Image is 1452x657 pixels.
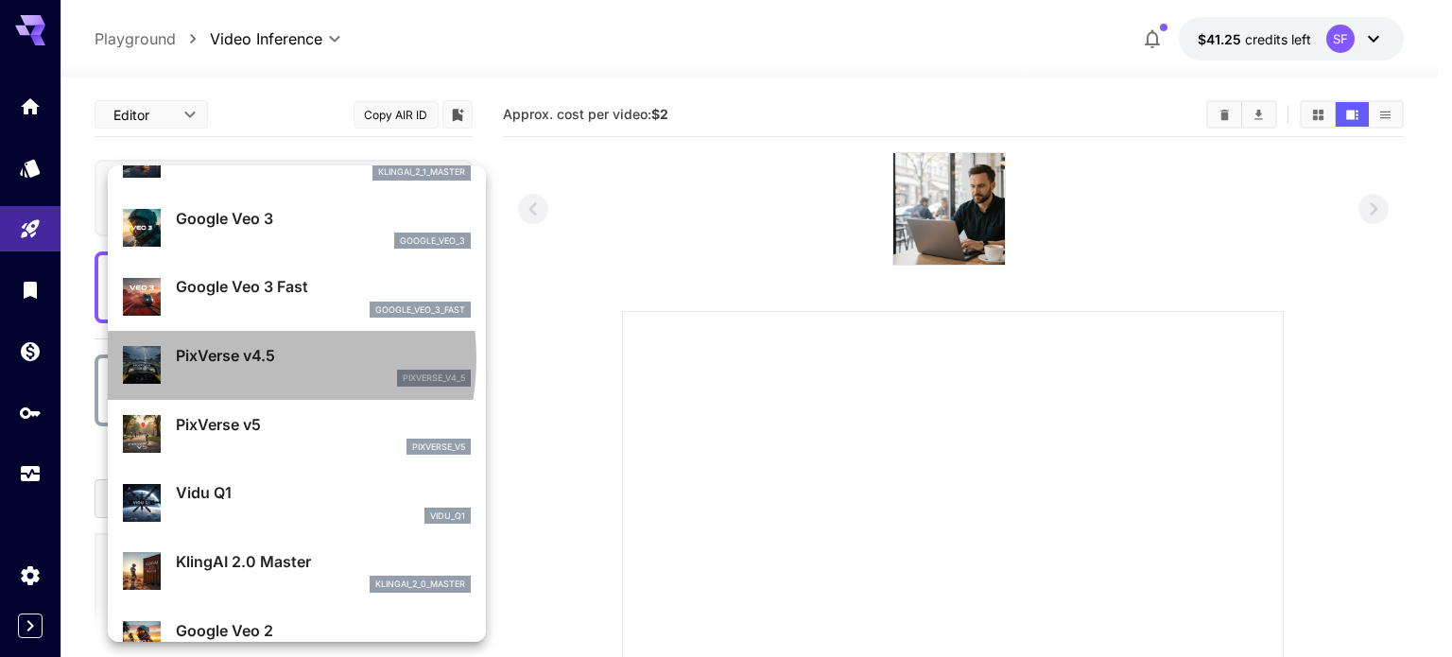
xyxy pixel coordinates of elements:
[403,372,465,385] p: pixverse_v4_5
[375,578,465,591] p: klingai_2_0_master
[123,199,471,257] div: Google Veo 3google_veo_3
[176,413,471,436] p: PixVerse v5
[123,543,471,600] div: KlingAI 2.0 Masterklingai_2_0_master
[176,481,471,504] p: Vidu Q1
[176,207,471,230] p: Google Veo 3
[176,619,471,642] p: Google Veo 2
[400,234,465,248] p: google_veo_3
[176,275,471,298] p: Google Veo 3 Fast
[123,337,471,394] div: PixVerse v4.5pixverse_v4_5
[176,344,471,367] p: PixVerse v4.5
[412,441,465,454] p: pixverse_v5
[176,550,471,573] p: KlingAI 2.0 Master
[123,474,471,531] div: Vidu Q1vidu_q1
[378,165,465,179] p: klingai_2_1_master
[123,268,471,325] div: Google Veo 3 Fastgoogle_veo_3_fast
[430,510,465,523] p: vidu_q1
[123,406,471,463] div: PixVerse v5pixverse_v5
[375,303,465,317] p: google_veo_3_fast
